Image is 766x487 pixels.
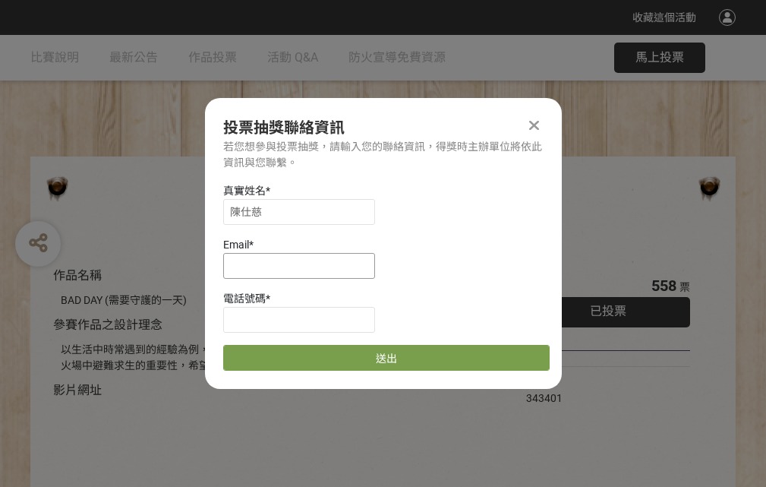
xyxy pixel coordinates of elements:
[223,139,544,171] div: 若您想參與投票抽獎，請輸入您的聯絡資訊，得獎時主辦單位將依此資訊與您聯繫。
[223,293,266,305] span: 電話號碼
[223,345,550,371] button: 送出
[590,304,626,318] span: 已投票
[109,50,158,65] span: 最新公告
[679,281,690,293] span: 票
[53,268,102,283] span: 作品名稱
[188,50,237,65] span: 作品投票
[109,35,158,81] a: 最新公告
[223,116,544,139] div: 投票抽獎聯絡資訊
[614,43,705,73] button: 馬上投票
[53,318,162,332] span: 參賽作品之設計理念
[61,293,481,308] div: BAD DAY (需要守護的一天)
[267,35,318,81] a: 活動 Q&A
[53,383,102,397] span: 影片網址
[566,375,642,390] iframe: Facebook Share
[632,11,696,24] span: 收藏這個活動
[223,185,266,197] span: 真實姓名
[635,50,684,65] span: 馬上投票
[267,50,318,65] span: 活動 Q&A
[30,35,79,81] a: 比賽說明
[188,35,237,81] a: 作品投票
[348,35,446,81] a: 防火宣導免費資源
[651,277,676,295] span: 558
[30,50,79,65] span: 比賽說明
[61,342,481,374] div: 以生活中時常遇到的經驗為例，透過對比的方式宣傳住宅用火災警報器、家庭逃生計畫及火場中避難求生的重要性，希望透過趣味的短影音讓更多人認識到更多的防火觀念。
[348,50,446,65] span: 防火宣導免費資源
[223,239,249,251] span: Email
